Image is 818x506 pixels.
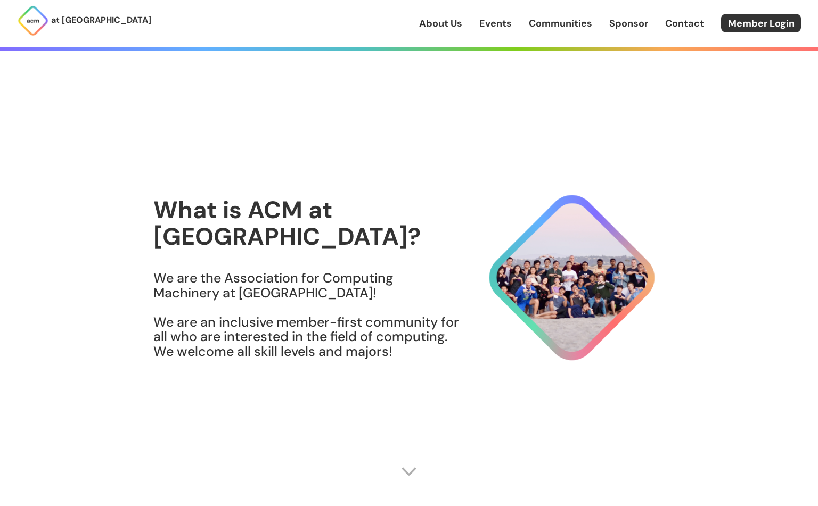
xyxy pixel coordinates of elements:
img: About Hero Image [460,185,665,370]
a: Events [479,16,512,30]
img: ACM Logo [17,5,49,37]
h1: What is ACM at [GEOGRAPHIC_DATA]? [153,197,460,250]
a: Contact [665,16,704,30]
a: at [GEOGRAPHIC_DATA] [17,5,151,37]
p: at [GEOGRAPHIC_DATA] [51,13,151,27]
img: Scroll Arrow [401,463,417,479]
a: Sponsor [609,16,648,30]
h3: We are the Association for Computing Machinery at [GEOGRAPHIC_DATA]! We are an inclusive member-f... [153,271,460,359]
a: Communities [529,16,592,30]
a: About Us [419,16,462,30]
a: Member Login [721,14,801,32]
